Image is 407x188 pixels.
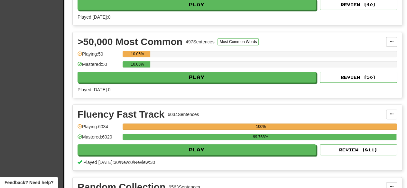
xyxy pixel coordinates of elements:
[320,72,397,83] button: Review (50)
[120,160,133,165] span: New: 0
[5,179,53,186] span: Open feedback widget
[78,110,164,119] div: Fluency Fast Track
[78,14,110,20] span: Played [DATE]: 0
[134,160,155,165] span: Review: 30
[320,144,397,155] button: Review (811)
[83,160,119,165] span: Played [DATE]: 30
[78,37,182,47] div: >50,000 Most Common
[133,160,134,165] span: /
[125,134,396,140] div: 99.768%
[168,111,199,118] div: 6034 Sentences
[78,87,110,92] span: Played [DATE]: 0
[78,123,119,134] div: Playing: 6034
[78,72,316,83] button: Play
[125,61,150,67] div: 10.06%
[125,51,150,57] div: 10.06%
[186,39,215,45] div: 497 Sentences
[78,61,119,72] div: Mastered: 50
[119,160,120,165] span: /
[78,134,119,144] div: Mastered: 6020
[125,123,397,130] div: 100%
[78,51,119,61] div: Playing: 50
[217,38,259,45] button: Most Common Words
[78,144,316,155] button: Play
